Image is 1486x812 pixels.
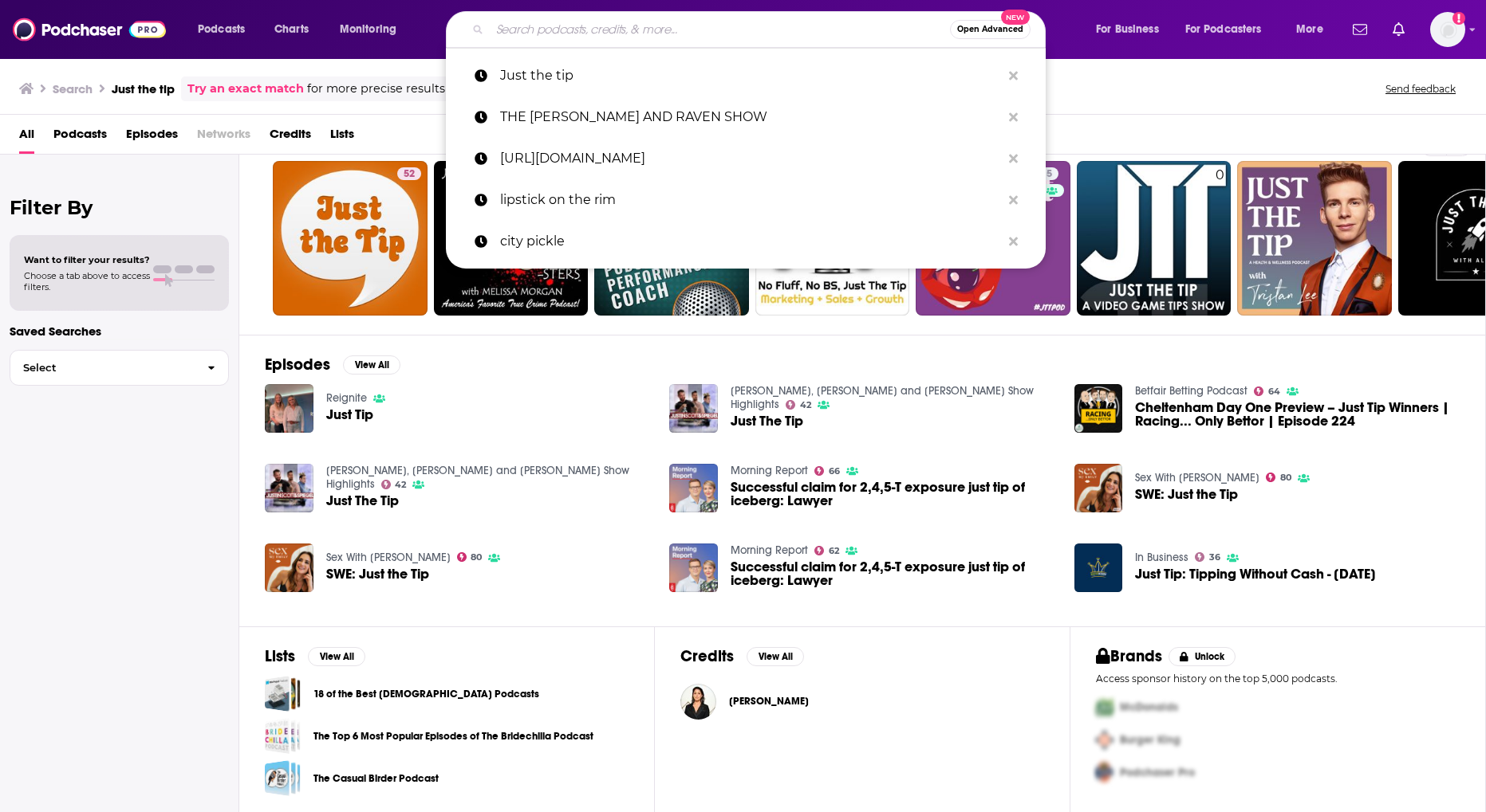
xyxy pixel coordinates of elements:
span: Just Tip: Tipping Without Cash - [DATE] [1135,567,1376,581]
span: For Business [1096,18,1159,41]
a: 18 of the Best [DEMOGRAPHIC_DATA] Podcasts [313,685,539,703]
a: Cheltenham Day One Preview – Just Tip Winners | Racing... Only Bettor | Episode 224 [1135,401,1460,428]
a: The Casual Birder Podcast [265,760,301,796]
button: Select [10,350,229,386]
a: THE [PERSON_NAME] AND RAVEN SHOW [446,96,1046,138]
a: Successful claim for 2,4,5-T exposure just tip of iceberg: Lawyer [669,464,718,512]
span: 52 [404,167,415,182]
a: SWE: Just the Tip [1135,488,1238,501]
div: Search podcasts, credits, & more... [461,11,1061,48]
img: User Profile [1430,12,1465,47]
img: SWE: Just the Tip [1074,464,1123,512]
a: 52 [273,161,428,316]
button: Send feedback [1381,82,1460,96]
button: open menu [1175,17,1285,42]
span: Lists [330,121,354,154]
a: 62 [814,546,839,555]
span: Logged in as RobynHayley [1430,12,1465,47]
img: Just Tip [265,384,313,433]
a: Charts [264,17,318,42]
span: 64 [1268,388,1280,395]
a: Just The Tip [731,414,803,428]
p: Access sponsor history on the top 5,000 podcasts. [1096,673,1460,685]
a: Reignite [326,391,367,405]
span: 80 [1280,474,1291,481]
span: Want to filter your results? [24,254,150,265]
svg: Add a profile image [1452,12,1465,25]
span: 42 [800,402,811,409]
img: Just Tip: Tipping Without Cash - August 1st 2024 [1074,543,1123,592]
a: 80 [1266,473,1291,482]
a: CreditsView All [680,646,804,666]
span: Select [10,363,195,373]
h3: Search [53,81,93,96]
a: Morning Report [731,543,808,557]
button: open menu [187,17,266,42]
button: Unlock [1169,647,1236,666]
span: Podchaser Pro [1120,766,1195,779]
input: Search podcasts, credits, & more... [490,17,950,42]
a: Just the tip [446,55,1046,96]
p: city pickle [500,221,1001,262]
a: Just The Tip [326,494,399,508]
a: 0 [1077,161,1232,316]
p: THE ANNA AND RAVEN SHOW [500,96,1001,138]
img: Second Pro Logo [1090,724,1120,756]
a: Sex With Emily [326,551,451,564]
button: View All [747,647,804,666]
a: lipstick on the rim [446,179,1046,221]
a: city pickle [446,221,1046,262]
a: Episodes [126,121,178,154]
h3: Just the tip [112,81,175,96]
span: 18 of the Best Christian Podcasts [265,676,301,712]
button: View All [343,355,400,375]
button: open menu [329,17,417,42]
a: SWE: Just the Tip [265,543,313,592]
img: Third Pro Logo [1090,756,1120,789]
a: All [19,121,34,154]
span: Podcasts [198,18,245,41]
a: In Business [1135,551,1188,564]
button: Open AdvancedNew [950,20,1031,39]
a: Just Tip: Tipping Without Cash - August 1st 2024 [1135,567,1376,581]
img: Just The Tip [265,464,313,512]
span: for more precise results [307,80,445,98]
img: Cheltenham Day One Preview – Just Tip Winners | Racing... Only Bettor | Episode 224 [1074,384,1123,433]
span: Burger King [1120,733,1181,747]
a: SWE: Just the Tip [326,567,429,581]
a: Justin, Scott and Spiegel Show Highlights [326,464,629,491]
h2: Lists [265,646,295,666]
a: Successful claim for 2,4,5-T exposure just tip of iceberg: Lawyer [669,543,718,592]
button: Megan BatoonMegan Batoon [680,676,1044,727]
button: open menu [1085,17,1179,42]
a: Successful claim for 2,4,5-T exposure just tip of iceberg: Lawyer [731,560,1055,587]
a: Credits [270,121,311,154]
span: New [1001,10,1030,25]
a: Show notifications dropdown [1346,16,1374,43]
p: Saved Searches [10,324,229,339]
a: 5 [1040,167,1058,180]
span: 36 [1209,554,1220,561]
span: 62 [829,547,839,555]
a: 42 [381,480,407,489]
span: 42 [395,481,406,488]
a: Show notifications dropdown [1386,16,1411,43]
a: 42 [786,400,811,410]
a: EpisodesView All [265,355,400,375]
span: More [1296,18,1323,41]
a: Successful claim for 2,4,5-T exposure just tip of iceberg: Lawyer [731,481,1055,508]
a: Try an exact match [187,80,304,98]
h2: Credits [680,646,734,666]
span: Choose a tab above to access filters. [24,270,150,292]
